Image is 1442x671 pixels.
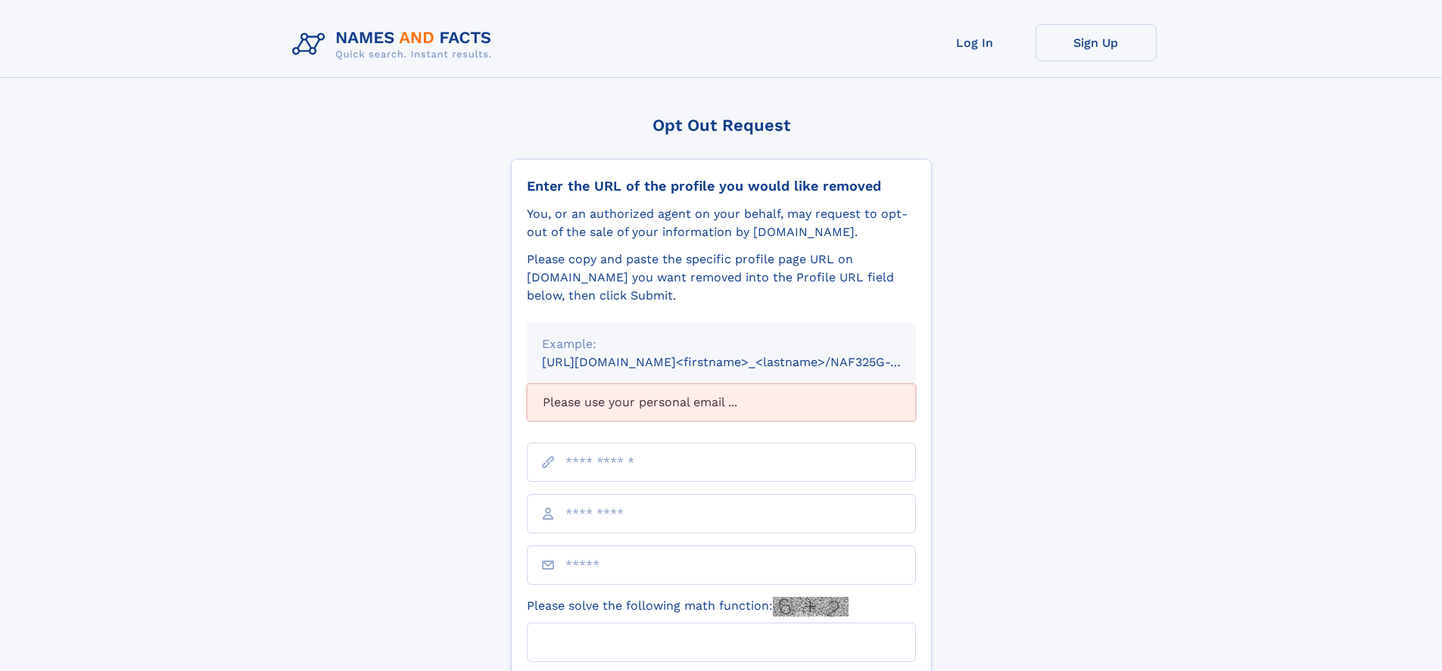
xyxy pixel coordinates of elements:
a: Sign Up [1036,24,1157,61]
div: Enter the URL of the profile you would like removed [527,178,916,194]
a: Log In [914,24,1036,61]
div: Example: [542,335,901,353]
div: Please copy and paste the specific profile page URL on [DOMAIN_NAME] you want removed into the Pr... [527,250,916,305]
div: Opt Out Request [511,116,932,135]
div: Please use your personal email ... [527,384,916,421]
img: Logo Names and Facts [286,24,504,65]
div: You, or an authorized agent on your behalf, may request to opt-out of the sale of your informatio... [527,205,916,241]
small: [URL][DOMAIN_NAME]<firstname>_<lastname>/NAF325G-xxxxxxxx [542,355,945,369]
label: Please solve the following math function: [527,597,849,617]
